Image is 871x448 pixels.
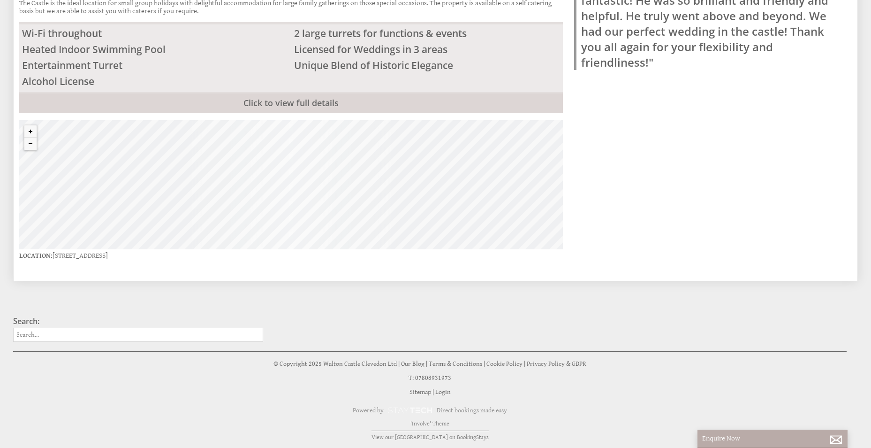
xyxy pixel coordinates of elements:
li: Entertainment Turret [19,57,291,73]
span: | [484,360,485,368]
li: 2 large turrets for functions & events [291,25,563,41]
a: Sitemap [409,388,431,396]
button: Zoom out [24,138,37,150]
button: Zoom in [24,125,37,138]
img: scrumpy.png [387,405,432,416]
a: Terms & Conditions [429,360,482,368]
li: Unique Blend of Historic Elegance [291,57,563,73]
h3: Search: [13,316,263,326]
a: T: 07808931973 [409,374,451,382]
span: | [432,388,434,396]
strong: Location: [19,252,53,260]
li: Heated Indoor Swimming Pool [19,41,291,57]
p: [STREET_ADDRESS] [19,249,563,262]
li: Alcohol License [19,73,291,89]
a: Click to view full details [19,92,563,113]
a: View our [GEOGRAPHIC_DATA] on BookingStays [371,431,489,441]
span: | [524,360,525,368]
li: Wi-Fi throughout [19,25,291,41]
canvas: Map [19,120,563,249]
a: Login [435,388,451,396]
li: Licensed for Weddings in 3 areas [291,41,563,57]
a: © Copyright 2025 Walton Castle Clevedon Ltd [273,360,397,368]
span: | [398,360,400,368]
p: 'Involve' Theme [13,420,847,427]
a: Our Blog [401,360,424,368]
input: Search... [13,328,263,342]
a: Powered byDirect bookings made easy [13,402,847,418]
span: | [426,360,427,368]
a: Cookie Policy [486,360,523,368]
a: Privacy Policy & GDPR [527,360,586,368]
p: Enquire Now [702,434,843,442]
